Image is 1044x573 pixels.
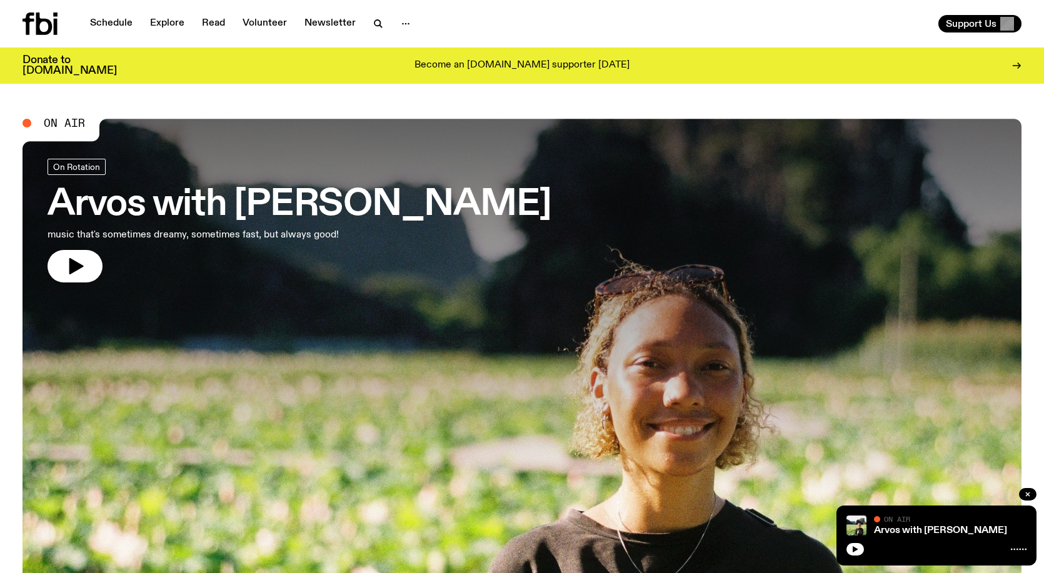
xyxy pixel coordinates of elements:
[83,15,140,32] a: Schedule
[297,15,363,32] a: Newsletter
[53,162,100,171] span: On Rotation
[44,117,85,129] span: On Air
[194,15,233,32] a: Read
[48,159,551,282] a: Arvos with [PERSON_NAME]music that's sometimes dreamy, sometimes fast, but always good!
[946,18,996,29] span: Support Us
[846,516,866,536] img: Bri is smiling and wearing a black t-shirt. She is standing in front of a lush, green field. Ther...
[235,15,294,32] a: Volunteer
[48,187,551,222] h3: Arvos with [PERSON_NAME]
[884,515,910,523] span: On Air
[143,15,192,32] a: Explore
[414,60,630,71] p: Become an [DOMAIN_NAME] supporter [DATE]
[48,159,106,175] a: On Rotation
[48,227,368,242] p: music that's sometimes dreamy, sometimes fast, but always good!
[23,55,117,76] h3: Donate to [DOMAIN_NAME]
[874,526,1007,536] a: Arvos with [PERSON_NAME]
[938,15,1021,32] button: Support Us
